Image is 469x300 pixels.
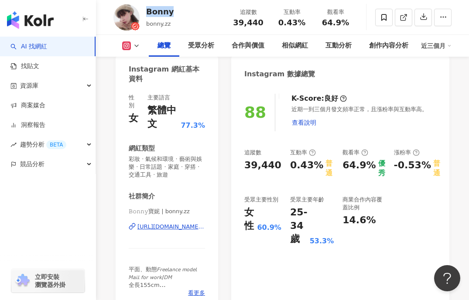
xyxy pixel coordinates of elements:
[244,159,281,172] div: 39,440
[244,149,261,157] div: 追蹤數
[244,196,278,204] div: 受眾主要性別
[147,104,178,131] div: 繁體中文
[275,8,308,17] div: 互動率
[137,223,205,231] div: [URL][DOMAIN_NAME][DOMAIN_NAME]
[7,11,54,29] img: logo
[232,8,265,17] div: 追蹤數
[291,106,436,131] div: 近期一到三個月發文頻率正常，且漲粉率與互動率高。
[129,65,201,84] div: Instagram 網紅基本資料
[290,149,316,157] div: 互動率
[129,208,205,215] span: 𝙱𝚘𝚗𝚗𝚢寶妮 | bonny.zz
[129,112,138,125] div: 女
[10,42,47,51] a: searchAI 找網紅
[129,192,155,201] div: 社群簡介
[342,159,376,178] div: 64.9%
[147,94,170,102] div: 主要語言
[10,101,45,110] a: 商案媒合
[20,135,66,154] span: 趨勢分析
[434,265,460,291] iframe: Help Scout Beacon - Open
[157,41,171,51] div: 總覽
[188,41,214,51] div: 受眾分析
[292,119,316,126] span: 查看說明
[10,142,17,148] span: rise
[278,18,305,27] span: 0.43%
[46,140,66,149] div: BETA
[291,114,317,131] button: 查看說明
[421,39,452,53] div: 近三個月
[232,41,264,51] div: 合作與價值
[342,149,368,157] div: 觀看率
[35,273,65,289] span: 立即安裝 瀏覽器外掛
[129,223,205,231] a: [URL][DOMAIN_NAME][DOMAIN_NAME]
[325,159,334,178] div: 普通
[290,206,308,246] div: 25-34 歲
[10,62,39,71] a: 找貼文
[325,41,352,51] div: 互動分析
[342,214,376,227] div: 14.6%
[310,236,334,246] div: 53.3%
[113,4,140,31] img: KOL Avatar
[14,274,31,288] img: chrome extension
[291,94,347,103] div: K-Score :
[146,6,174,17] div: Bonny
[378,159,385,178] div: 優秀
[322,18,349,27] span: 64.9%
[244,69,315,79] div: Instagram 數據總覽
[10,121,45,130] a: 洞察報告
[181,121,205,130] span: 77.3%
[129,94,139,109] div: 性別
[129,144,155,153] div: 網紅類型
[146,20,171,27] span: bonny.zz
[244,206,255,233] div: 女性
[394,149,420,157] div: 漲粉率
[290,196,324,204] div: 受眾主要年齡
[244,103,266,121] div: 88
[257,223,281,232] div: 60.9%
[324,94,338,103] div: 良好
[11,269,85,293] a: chrome extension立即安裝 瀏覽器外掛
[20,154,45,174] span: 競品分析
[188,289,205,297] span: 看更多
[319,8,352,17] div: 觀看率
[394,159,431,172] div: -0.53%
[20,76,38,95] span: 資源庫
[129,155,205,179] span: 彩妝 · 氣候和環境 · 藝術與娛樂 · 日常話題 · 家庭 · 穿搭 · 交通工具 · 旅遊
[290,159,323,178] div: 0.43%
[369,41,408,51] div: 創作內容分析
[282,41,308,51] div: 相似網紅
[433,159,440,178] div: 普通
[233,18,263,27] span: 39,440
[342,196,385,211] div: 商業合作內容覆蓋比例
